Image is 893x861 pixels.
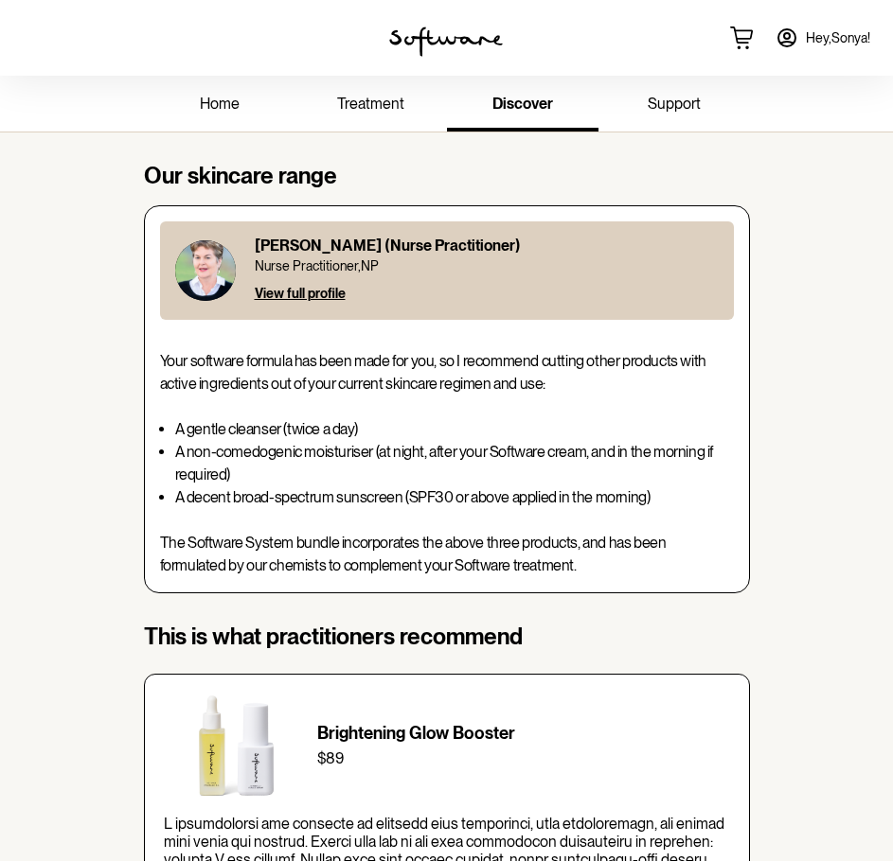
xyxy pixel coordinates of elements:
p: $89 [317,747,730,770]
li: A gentle cleanser (twice a day) [175,418,734,441]
a: Hey,Sonya! [764,15,882,61]
h4: Our skincare range [144,163,750,190]
p: [PERSON_NAME] (Nurse Practitioner) [255,237,521,255]
img: Ann Louise Butler [175,240,236,301]
button: View full profile [255,286,346,301]
img: software logo [389,26,503,57]
li: A decent broad-spectrum sunscreen (SPF30 or above applied in the morning) [175,486,734,509]
li: A non-comedogenic moisturiser (at night, after your Software cream, and in the morning if required) [175,441,734,486]
span: home [200,95,240,113]
h4: This is what practitioners recommend [144,624,750,651]
a: discover [447,79,598,132]
p: Your software formula has been made for you, so I recommend cutting other products with active in... [160,350,734,395]
a: home [144,79,295,132]
a: treatment [295,79,447,132]
p: Nurse Practitioner , NP [255,258,521,274]
p: The Software System bundle incorporates the above three products, and has been formulated by our ... [160,532,734,577]
span: discover [492,95,553,113]
span: Hey, Sonya ! [806,30,870,46]
a: support [598,79,750,132]
span: treatment [337,95,404,113]
img: Brightening Glow Booster product [164,694,302,799]
span: support [648,95,701,113]
p: Brightening Glow Booster [317,723,730,744]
